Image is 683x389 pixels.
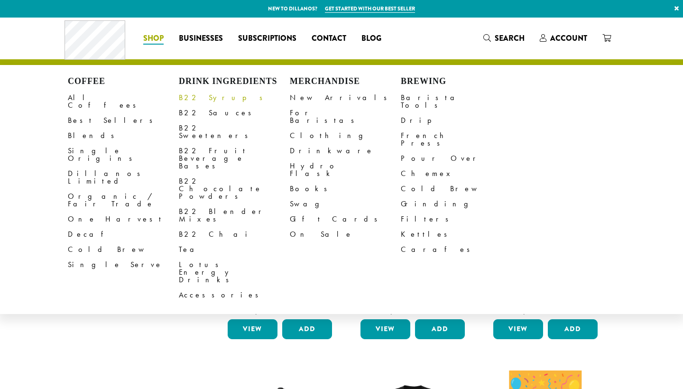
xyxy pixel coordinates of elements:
a: B22 Chai [179,227,290,242]
a: Clothing [290,128,401,143]
span: Blog [361,33,381,45]
a: On Sale [290,227,401,242]
a: View [493,319,543,339]
a: Single Origins [68,143,179,166]
a: Kettles [401,227,512,242]
span: Account [550,33,587,44]
span: Subscriptions [238,33,296,45]
a: Bodum Handheld Milk Frother $10.00 [491,165,600,315]
a: Books [290,181,401,196]
span: Search [495,33,525,44]
a: Organic / Fair Trade [68,189,179,212]
a: View [228,319,277,339]
a: Lotus Energy Drinks [179,257,290,287]
a: Gift Cards [290,212,401,227]
a: Bodum Electric Milk Frother $30.00 [225,165,334,315]
button: Add [415,319,465,339]
a: View [360,319,410,339]
a: New Arrivals [290,90,401,105]
a: Drinkware [290,143,401,158]
h4: Merchandise [290,76,401,87]
h4: Brewing [401,76,512,87]
span: Shop [143,33,164,45]
a: Decaf [68,227,179,242]
a: Chemex [401,166,512,181]
a: French Press [401,128,512,151]
a: Carafes [401,242,512,257]
a: All Coffees [68,90,179,113]
a: Swag [290,196,401,212]
span: Contact [312,33,346,45]
button: Add [282,319,332,339]
a: Tea [179,242,290,257]
a: Pour Over [401,151,512,166]
a: Cold Brew [68,242,179,257]
a: Search [476,30,532,46]
a: Blends [68,128,179,143]
a: B22 Chocolate Powders [179,174,290,204]
a: B22 Sauces [179,105,290,120]
a: Barista Tools [401,90,512,113]
a: B22 Blender Mixes [179,204,290,227]
a: Get started with our best seller [325,5,415,13]
button: Add [548,319,598,339]
a: Hydro Flask [290,158,401,181]
a: Bodum Electric Water Kettle $25.00 [358,165,467,315]
a: B22 Fruit Beverage Bases [179,143,290,174]
a: One Harvest [68,212,179,227]
a: Grinding [401,196,512,212]
h4: Drink Ingredients [179,76,290,87]
span: Businesses [179,33,223,45]
a: Cold Brew [401,181,512,196]
a: Accessories [179,287,290,303]
a: Single Serve [68,257,179,272]
a: For Baristas [290,105,401,128]
a: Shop [136,31,171,46]
h4: Coffee [68,76,179,87]
a: B22 Syrups [179,90,290,105]
a: Best Sellers [68,113,179,128]
a: Filters [401,212,512,227]
a: B22 Sweeteners [179,120,290,143]
a: Drip [401,113,512,128]
a: Dillanos Limited [68,166,179,189]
